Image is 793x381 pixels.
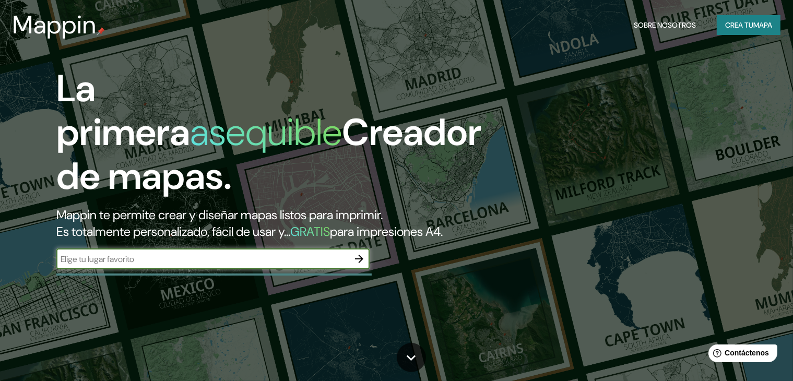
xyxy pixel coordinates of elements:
button: Sobre nosotros [630,15,700,35]
iframe: Lanzador de widgets de ayuda [700,340,782,370]
font: GRATIS [290,223,330,240]
font: Crea tu [725,20,753,30]
font: Mappin te permite crear y diseñar mapas listos para imprimir. [56,207,383,223]
button: Crea tumapa [717,15,780,35]
font: Sobre nosotros [634,20,696,30]
font: asequible [190,108,342,157]
img: pin de mapeo [97,27,105,35]
font: Es totalmente personalizado, fácil de usar y... [56,223,290,240]
font: mapa [753,20,772,30]
font: Creador de mapas. [56,108,481,200]
font: La primera [56,64,190,157]
font: para impresiones A4. [330,223,443,240]
font: Mappin [13,8,97,41]
input: Elige tu lugar favorito [56,253,349,265]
